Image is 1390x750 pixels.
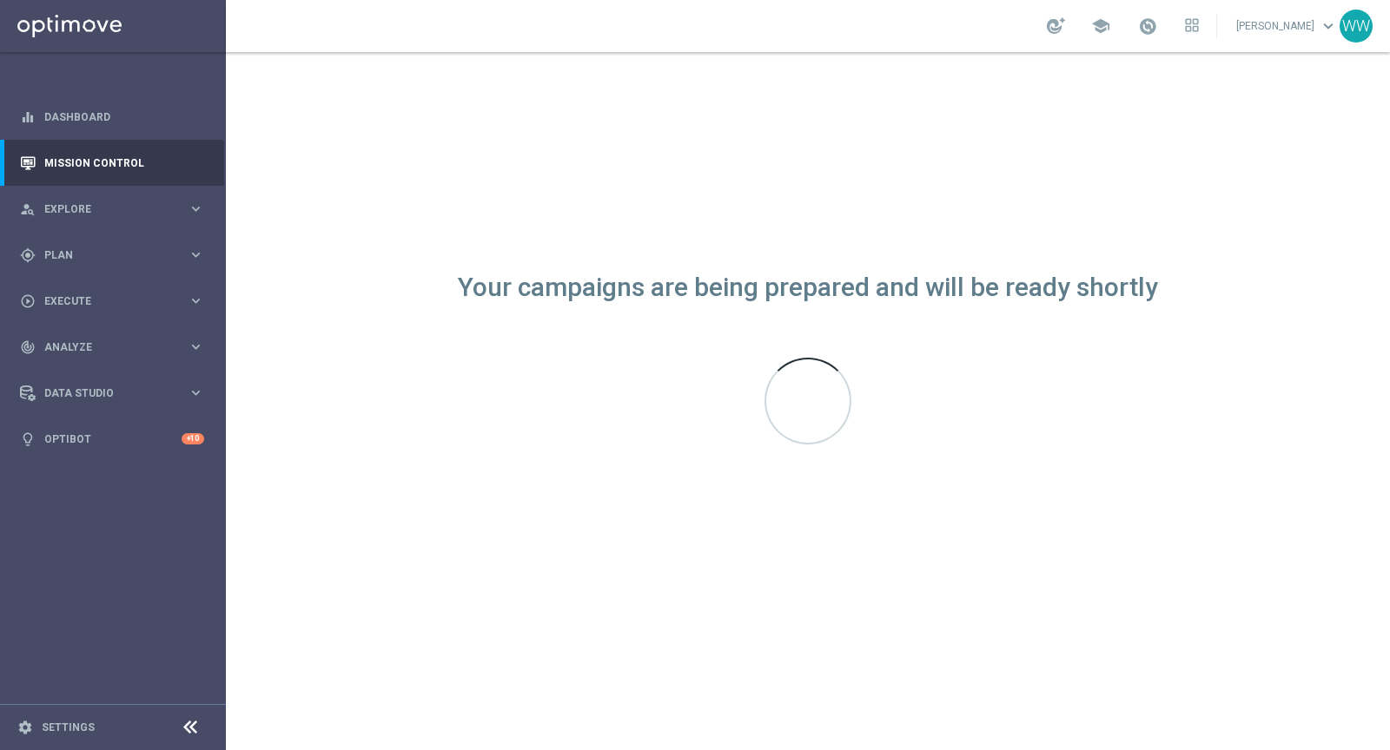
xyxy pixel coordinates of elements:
div: Mission Control [20,140,204,186]
a: Dashboard [44,94,204,140]
i: equalizer [20,109,36,125]
div: WW [1340,10,1373,43]
div: Explore [20,201,188,217]
span: Analyze [44,342,188,352]
span: Data Studio [44,388,188,398]
i: track_changes [20,339,36,355]
div: Optibot [20,416,204,462]
span: Explore [44,204,188,214]
button: Data Studio keyboard_arrow_right [19,386,205,400]
i: lightbulb [20,431,36,447]
i: play_circle_outline [20,293,36,309]
button: Mission Control [19,156,205,170]
i: keyboard_arrow_right [188,201,204,217]
span: keyboard_arrow_down [1319,16,1338,36]
a: Mission Control [44,140,204,186]
button: person_search Explore keyboard_arrow_right [19,202,205,216]
span: school [1091,16,1110,36]
i: keyboard_arrow_right [188,339,204,355]
div: Dashboard [20,94,204,140]
a: [PERSON_NAME]keyboard_arrow_down [1234,13,1340,39]
i: keyboard_arrow_right [188,247,204,263]
i: keyboard_arrow_right [188,385,204,401]
span: Plan [44,250,188,260]
div: Plan [20,247,188,263]
button: play_circle_outline Execute keyboard_arrow_right [19,294,205,308]
a: Optibot [44,416,182,462]
i: person_search [20,201,36,217]
button: gps_fixed Plan keyboard_arrow_right [19,248,205,262]
button: equalizer Dashboard [19,110,205,124]
div: Your campaigns are being prepared and will be ready shortly [458,280,1158,295]
div: Execute [20,293,188,309]
span: Execute [44,296,188,306]
i: settings [17,720,33,735]
div: Analyze [20,339,188,355]
a: Settings [42,722,95,733]
button: track_changes Analyze keyboard_arrow_right [19,340,205,354]
i: keyboard_arrow_right [188,293,204,309]
i: gps_fixed [20,247,36,263]
div: Data Studio [20,385,188,401]
div: +10 [182,433,204,444]
button: lightbulb Optibot +10 [19,432,205,446]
